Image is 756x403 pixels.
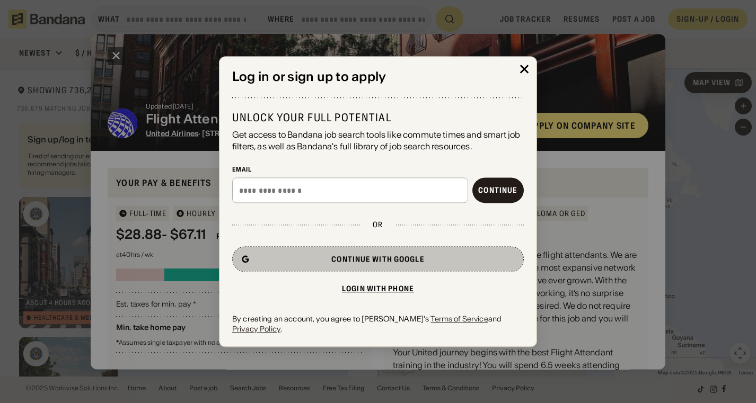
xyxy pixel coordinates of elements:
[232,111,524,124] div: Unlock your full potential
[342,285,414,293] div: Login with phone
[373,220,383,230] div: or
[331,256,424,263] div: Continue with Google
[232,129,524,153] div: Get access to Bandana job search tools like commute times and smart job filters, as well as Banda...
[430,315,488,324] a: Terms of Service
[232,165,524,174] div: Email
[232,324,280,334] a: Privacy Policy
[232,69,524,85] div: Log in or sign up to apply
[232,315,524,334] div: By creating an account, you agree to [PERSON_NAME]'s and .
[478,187,517,194] div: Continue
